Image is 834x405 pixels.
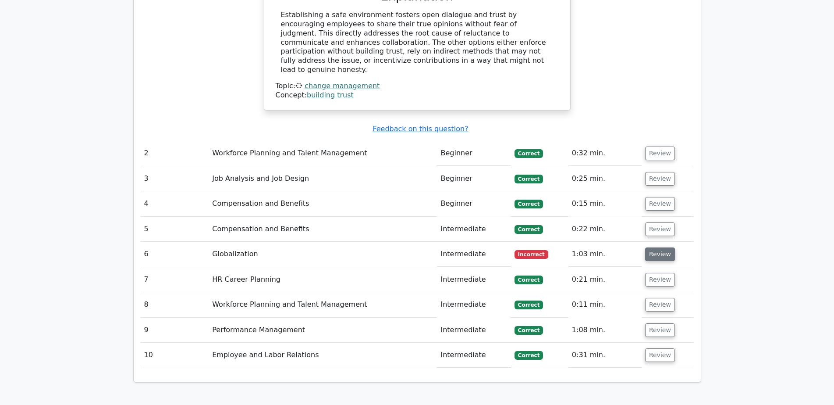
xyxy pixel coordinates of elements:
[645,348,675,362] button: Review
[437,292,511,317] td: Intermediate
[437,141,511,166] td: Beginner
[141,343,209,368] td: 10
[209,292,437,317] td: Workforce Planning and Talent Management
[209,343,437,368] td: Employee and Labor Relations
[568,242,642,267] td: 1:03 min.
[141,242,209,267] td: 6
[437,343,511,368] td: Intermediate
[437,242,511,267] td: Intermediate
[209,267,437,292] td: HR Career Planning
[568,191,642,216] td: 0:15 min.
[209,141,437,166] td: Workforce Planning and Talent Management
[568,166,642,191] td: 0:25 min.
[515,276,543,284] span: Correct
[209,242,437,267] td: Globalization
[645,172,675,186] button: Review
[645,298,675,312] button: Review
[305,82,380,90] a: change management
[437,166,511,191] td: Beginner
[515,301,543,309] span: Correct
[141,318,209,343] td: 9
[437,267,511,292] td: Intermediate
[307,91,354,99] a: building trust
[141,191,209,216] td: 4
[141,166,209,191] td: 3
[515,326,543,335] span: Correct
[515,200,543,208] span: Correct
[515,351,543,360] span: Correct
[645,222,675,236] button: Review
[141,292,209,317] td: 8
[437,217,511,242] td: Intermediate
[281,11,554,75] div: Establishing a safe environment fosters open dialogue and trust by encouraging employees to share...
[645,147,675,160] button: Review
[568,343,642,368] td: 0:31 min.
[515,175,543,183] span: Correct
[568,141,642,166] td: 0:32 min.
[209,166,437,191] td: Job Analysis and Job Design
[515,149,543,158] span: Correct
[645,323,675,337] button: Review
[276,82,559,91] div: Topic:
[209,191,437,216] td: Compensation and Benefits
[209,318,437,343] td: Performance Management
[568,267,642,292] td: 0:21 min.
[437,318,511,343] td: Intermediate
[645,247,675,261] button: Review
[645,197,675,211] button: Review
[373,125,468,133] a: Feedback on this question?
[141,267,209,292] td: 7
[437,191,511,216] td: Beginner
[568,217,642,242] td: 0:22 min.
[645,273,675,287] button: Review
[276,91,559,100] div: Concept:
[515,250,548,259] span: Incorrect
[515,225,543,234] span: Correct
[141,217,209,242] td: 5
[209,217,437,242] td: Compensation and Benefits
[141,141,209,166] td: 2
[568,318,642,343] td: 1:08 min.
[568,292,642,317] td: 0:11 min.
